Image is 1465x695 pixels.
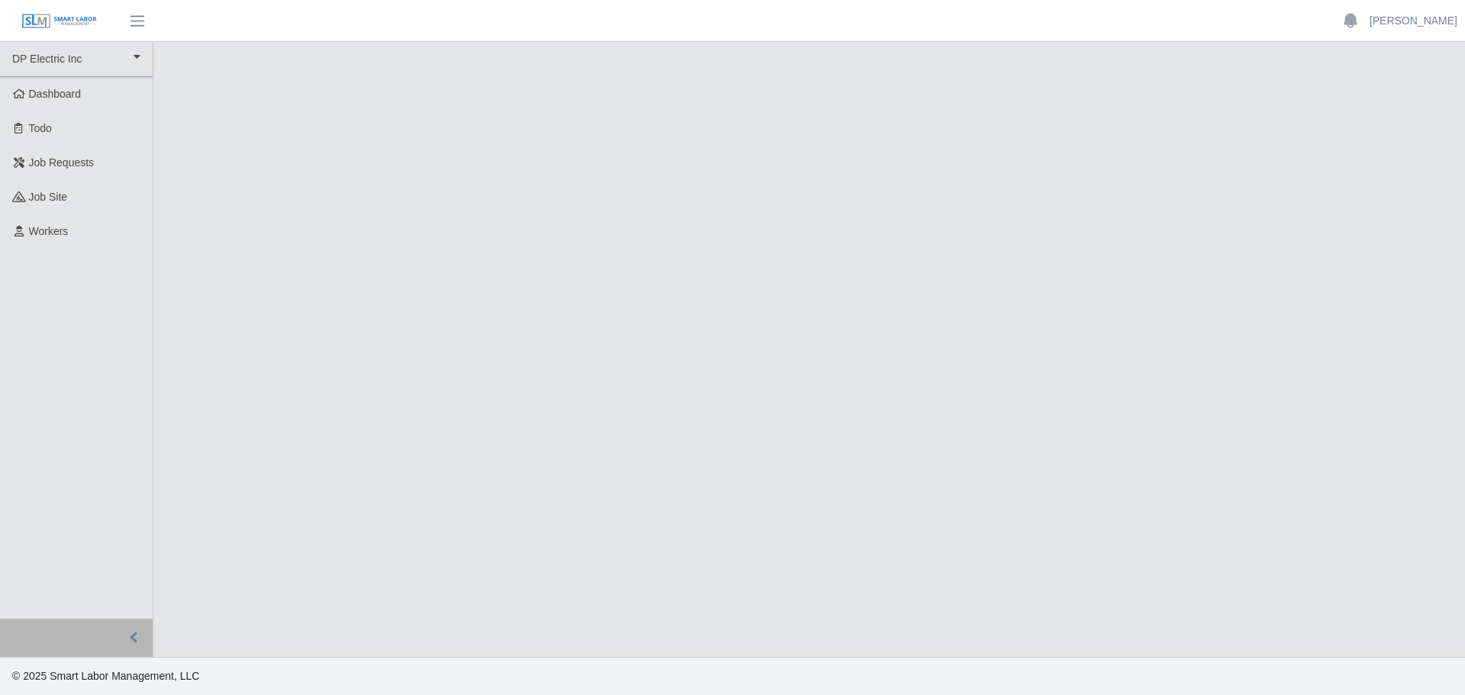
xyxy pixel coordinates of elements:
[29,122,52,134] span: Todo
[21,13,98,30] img: SLM Logo
[1370,13,1457,29] a: [PERSON_NAME]
[29,156,95,169] span: Job Requests
[12,670,199,682] span: © 2025 Smart Labor Management, LLC
[29,88,82,100] span: Dashboard
[29,191,68,203] span: job site
[29,225,69,237] span: Workers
